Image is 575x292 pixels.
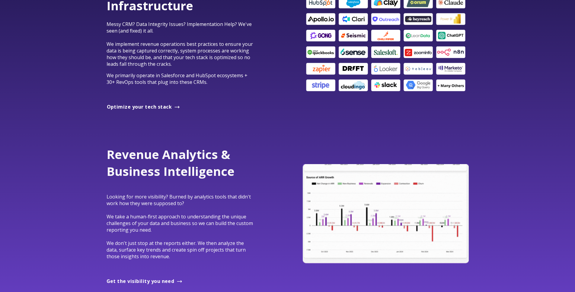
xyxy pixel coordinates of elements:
span: Optimize your tech stack [107,103,172,110]
a: Get the visibility you need [107,279,183,284]
span: Get the visibility you need [107,278,174,284]
span: We primarily operate in Salesforce and HubSpot ecosystems + 30+ RevOps tools that plug into these... [107,72,248,85]
span: Revenue Analytics & Business Intelligence [107,146,235,179]
span: Messy CRM? Data Integrity Issues? Implementation Help? We've seen (and fixed) it all. We implemen... [107,21,253,67]
span: Looking for more visibility? Burned by analytics tools that didn't work how they were supposed to... [107,193,253,260]
a: Optimize your tech stack [107,104,180,110]
img: Looker Demo Environment [303,164,469,264]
